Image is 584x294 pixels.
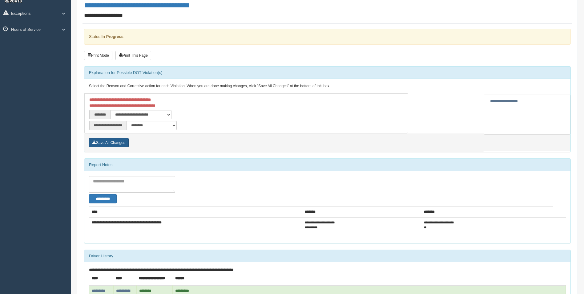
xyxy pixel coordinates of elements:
button: Print Mode [84,51,112,60]
button: Change Filter Options [89,194,117,203]
div: Explanation for Possible DOT Violation(s) [84,67,570,79]
button: Save [89,138,129,147]
div: Driver History [84,250,570,262]
div: Report Notes [84,159,570,171]
div: Select the Reason and Corrective action for each Violation. When you are done making changes, cli... [84,79,570,94]
strong: In Progress [101,34,123,39]
div: Status: [84,29,571,44]
button: Print This Page [115,51,151,60]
